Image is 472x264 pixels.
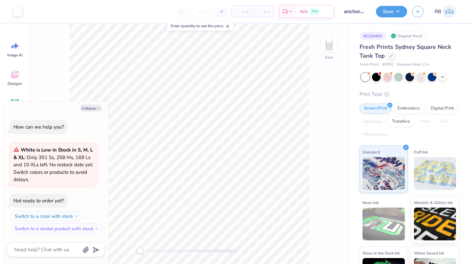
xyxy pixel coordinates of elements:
[414,157,456,190] img: Puff Ink
[360,43,451,60] span: Fresh Prints Sydney Square Neck Tank Top
[443,5,456,18] img: Rachel Burke
[376,6,407,17] button: Save
[363,157,405,190] img: Standard
[382,62,393,68] span: # FP82
[74,214,78,218] img: Switch to a color with stock
[325,54,333,60] div: Back
[312,9,318,14] span: Free
[414,199,453,206] span: Metallic & Glitter Ink
[397,62,429,68] span: Minimum Order: 12 +
[188,6,214,17] input: – –
[388,117,414,127] div: Transfers
[8,81,22,86] span: Designs
[360,62,379,68] span: Fresh Prints
[13,147,93,161] strong: White is Low in Stock in S, M, L & XL
[256,8,269,15] span: – –
[414,208,456,240] img: Metallic & Glitter Ink
[95,227,99,231] img: Switch to a similar product with stock
[323,38,336,51] img: Back
[167,21,234,30] div: Enter quantity to see the price.
[137,248,144,254] div: Accessibility label
[414,250,444,256] span: Water based Ink
[13,124,64,130] div: How can we help you?
[80,105,102,112] button: Collapse
[360,130,391,140] div: Rhinestones
[11,211,82,221] button: Switch to a color with stock
[363,250,400,256] span: Glow in the Dark Ink
[360,91,459,98] div: Print Type
[300,8,308,15] span: N/A
[432,5,459,18] a: RB
[235,8,248,15] span: – –
[416,117,434,127] div: Vinyl
[360,32,386,40] div: # 512649A
[13,147,93,183] span: : Only 351 Ss, 258 Ms, 169 Ls and 10 XLs left. No restock date yet. Switch colors or products to ...
[7,52,23,58] span: Image AI
[13,197,64,204] div: Not ready to order yet?
[339,5,371,18] input: Untitled Design
[393,104,424,113] div: Embroidery
[436,117,452,127] div: Foil
[389,32,426,40] div: Original Proof
[11,223,102,234] button: Switch to a similar product with stock
[360,104,391,113] div: Screen Print
[363,208,405,240] img: Neon Ink
[435,8,441,15] span: RB
[414,149,428,155] span: Puff Ink
[360,117,386,127] div: Applique
[426,104,458,113] div: Digital Print
[363,199,379,206] span: Neon Ink
[363,149,380,155] span: Standard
